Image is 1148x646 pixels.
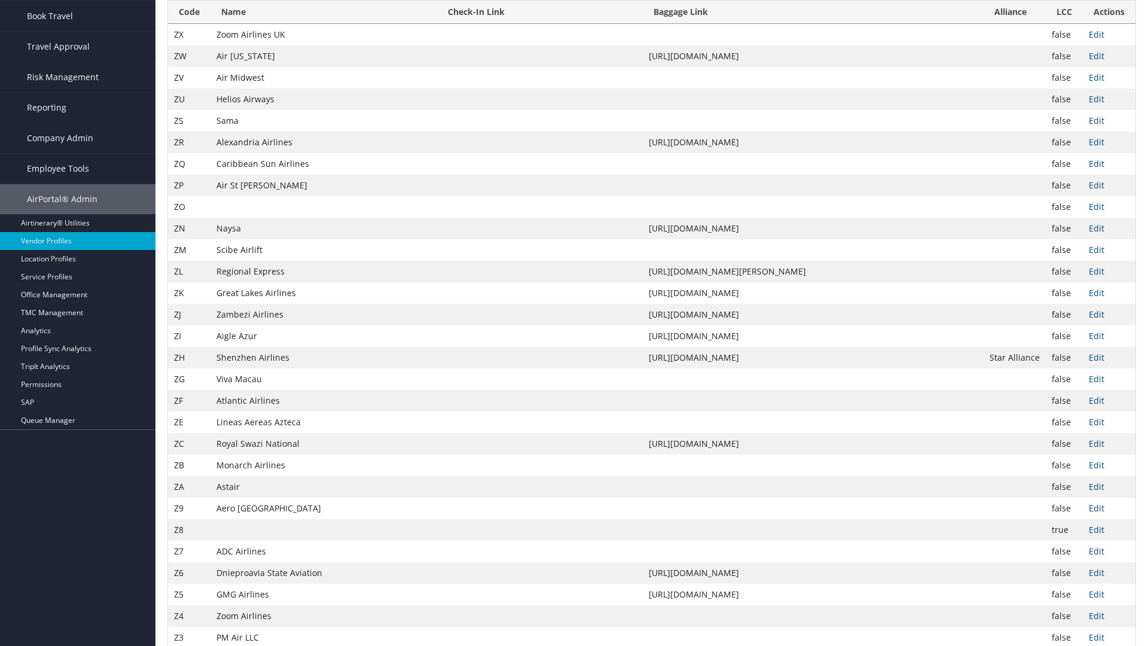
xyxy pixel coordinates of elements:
td: false [1046,498,1083,519]
span: Book Travel [27,1,73,31]
td: Helios Airways [210,89,437,110]
a: Edit [1089,395,1104,406]
td: Dnieproavia State Aviation [210,562,437,584]
td: ADC Airlines [210,541,437,562]
a: Edit [1089,309,1104,320]
span: AirPortal® Admin [27,184,97,214]
td: false [1046,132,1083,153]
td: Z9 [168,498,210,519]
a: Edit [1089,546,1104,557]
td: Z4 [168,605,210,627]
td: Air Midwest [210,67,437,89]
a: Edit [1089,610,1104,621]
td: [URL][DOMAIN_NAME] [643,282,984,304]
td: [URL][DOMAIN_NAME] [643,45,984,67]
td: false [1046,325,1083,347]
td: ZO [168,196,210,218]
span: Travel Approval [27,32,90,62]
td: Naysa [210,218,437,239]
a: Edit [1089,632,1104,643]
td: Star Alliance [984,347,1046,368]
td: ZM [168,239,210,261]
td: Zoom Airlines [210,605,437,627]
a: Edit [1089,158,1104,169]
td: false [1046,196,1083,218]
a: Edit [1089,136,1104,148]
span: Risk Management [27,62,99,92]
a: Edit [1089,524,1104,535]
td: false [1046,584,1083,605]
td: false [1046,562,1083,584]
td: Monarch Airlines [210,455,437,476]
td: ZF [168,390,210,412]
td: ZW [168,45,210,67]
a: Edit [1089,266,1104,277]
td: false [1046,455,1083,476]
a: Edit [1089,438,1104,449]
a: Edit [1089,50,1104,62]
a: Edit [1089,589,1104,600]
th: Code: activate to sort column ascending [168,1,210,24]
a: Edit [1089,459,1104,471]
td: false [1046,239,1083,261]
a: Edit [1089,244,1104,255]
td: Lineas Aereas Azteca [210,412,437,433]
a: Edit [1089,287,1104,298]
td: ZP [168,175,210,196]
td: false [1046,45,1083,67]
td: ZG [168,368,210,390]
td: false [1046,476,1083,498]
a: Edit [1089,179,1104,191]
td: ZV [168,67,210,89]
a: Edit [1089,72,1104,83]
a: Edit [1089,93,1104,105]
td: false [1046,541,1083,562]
th: Actions [1083,1,1135,24]
th: LCC: activate to sort column ascending [1046,1,1083,24]
td: false [1046,110,1083,132]
a: Edit [1089,352,1104,363]
td: Caribbean Sun Airlines [210,153,437,175]
span: Company Admin [27,123,93,153]
td: ZE [168,412,210,433]
td: false [1046,605,1083,627]
td: false [1046,67,1083,89]
a: Edit [1089,223,1104,234]
td: ZX [168,24,210,45]
td: ZB [168,455,210,476]
td: [URL][DOMAIN_NAME] [643,347,984,368]
td: false [1046,390,1083,412]
td: ZL [168,261,210,282]
span: Employee Tools [27,154,89,184]
td: Shenzhen Airlines [210,347,437,368]
td: Astair [210,476,437,498]
td: [URL][DOMAIN_NAME] [643,304,984,325]
td: ZJ [168,304,210,325]
td: false [1046,89,1083,110]
td: false [1046,282,1083,304]
td: ZU [168,89,210,110]
span: Reporting [27,93,66,123]
td: Air St [PERSON_NAME] [210,175,437,196]
td: [URL][DOMAIN_NAME] [643,584,984,605]
td: Zambezi Airlines [210,304,437,325]
td: Air [US_STATE] [210,45,437,67]
td: [URL][DOMAIN_NAME] [643,562,984,584]
td: false [1046,412,1083,433]
a: Edit [1089,502,1104,514]
a: Edit [1089,330,1104,342]
td: Aero [GEOGRAPHIC_DATA] [210,498,437,519]
a: Edit [1089,201,1104,212]
td: ZC [168,433,210,455]
td: Great Lakes Airlines [210,282,437,304]
td: ZQ [168,153,210,175]
td: ZI [168,325,210,347]
td: [URL][DOMAIN_NAME] [643,325,984,347]
td: Z6 [168,562,210,584]
td: ZN [168,218,210,239]
th: Check-In Link: activate to sort column ascending [437,1,643,24]
td: Z7 [168,541,210,562]
td: ZR [168,132,210,153]
td: false [1046,24,1083,45]
th: Alliance: activate to sort column ascending [984,1,1046,24]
